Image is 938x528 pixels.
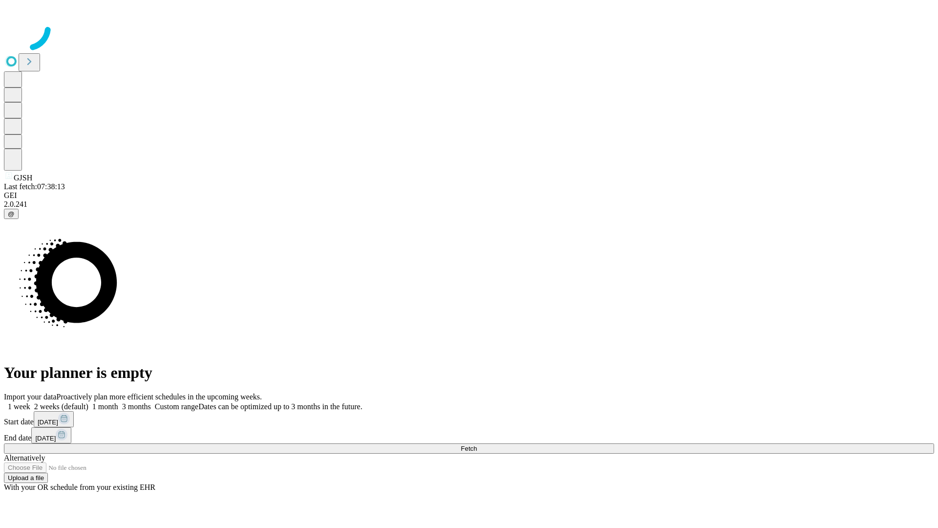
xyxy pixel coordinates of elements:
[4,454,45,462] span: Alternatively
[34,402,88,411] span: 2 weeks (default)
[155,402,198,411] span: Custom range
[8,402,30,411] span: 1 week
[35,435,56,442] span: [DATE]
[38,418,58,426] span: [DATE]
[4,473,48,483] button: Upload a file
[57,393,262,401] span: Proactively plan more efficient schedules in the upcoming weeks.
[4,483,155,491] span: With your OR schedule from your existing EHR
[31,427,71,443] button: [DATE]
[198,402,362,411] span: Dates can be optimized up to 3 months in the future.
[92,402,118,411] span: 1 month
[34,411,74,427] button: [DATE]
[4,427,934,443] div: End date
[4,443,934,454] button: Fetch
[461,445,477,452] span: Fetch
[8,210,15,218] span: @
[4,209,19,219] button: @
[4,364,934,382] h1: Your planner is empty
[4,191,934,200] div: GEI
[4,411,934,427] div: Start date
[4,393,57,401] span: Import your data
[4,182,65,191] span: Last fetch: 07:38:13
[4,200,934,209] div: 2.0.241
[14,174,32,182] span: GJSH
[122,402,151,411] span: 3 months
